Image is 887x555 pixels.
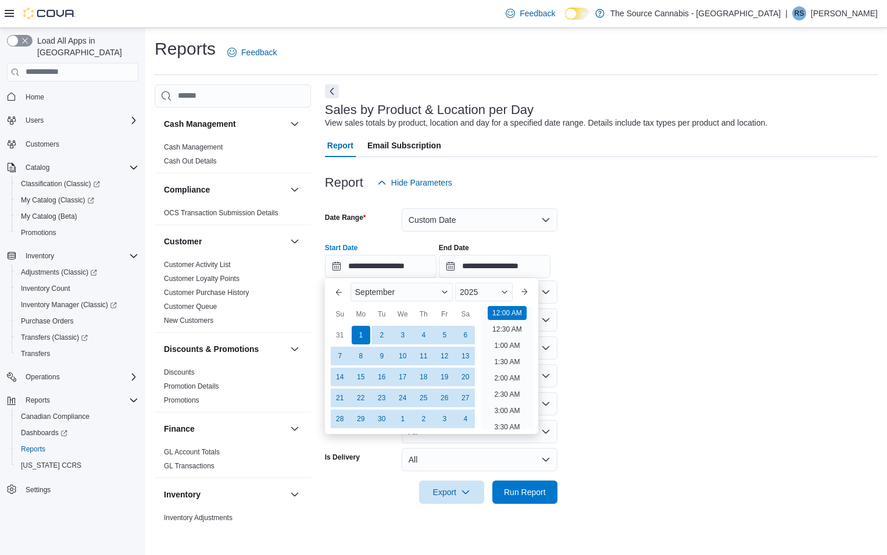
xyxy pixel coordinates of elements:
a: Customer Queue [164,303,217,311]
div: day-23 [373,389,391,407]
button: Export [419,481,484,504]
div: Button. Open the year selector. 2025 is currently selected. [455,283,513,301]
li: 12:00 AM [488,306,527,320]
button: Cash Management [164,118,285,130]
span: Inventory [21,249,138,263]
a: My Catalog (Classic) [16,193,99,207]
button: Transfers [12,346,143,362]
button: Run Report [492,481,557,504]
button: Purchase Orders [12,313,143,329]
span: Classification (Classic) [16,177,138,191]
div: day-15 [352,368,370,386]
nav: Complex example [7,84,138,528]
div: Customer [155,258,311,332]
span: Reports [21,444,45,454]
button: Open list of options [541,287,550,297]
button: Cash Management [288,117,302,131]
span: Hide Parameters [391,177,452,188]
button: Customer [164,236,285,247]
span: Promotions [21,228,56,237]
span: Inventory Adjustments [164,513,233,522]
span: Washington CCRS [16,458,138,472]
h3: Sales by Product & Location per Day [325,103,534,117]
div: Discounts & Promotions [155,365,311,412]
div: Button. Open the month selector. September is currently selected. [350,283,453,301]
span: Transfers [16,347,138,361]
div: day-14 [331,368,349,386]
h3: Customer [164,236,202,247]
button: Operations [21,370,65,384]
div: day-5 [435,326,454,344]
span: GL Transactions [164,461,214,471]
div: day-29 [352,410,370,428]
div: day-31 [331,326,349,344]
button: Catalog [21,161,54,175]
button: Custom Date [402,208,557,232]
button: Inventory [2,248,143,264]
span: Run Report [504,486,546,498]
div: day-2 [414,410,433,428]
span: Canadian Compliance [16,410,138,424]
ul: Time [481,306,534,429]
li: 1:00 AM [489,339,524,353]
span: Cash Management [164,143,223,152]
span: Inventory Manager (Classic) [21,300,117,309]
button: Settings [2,481,143,497]
button: Reports [21,393,55,407]
span: Adjustments (Classic) [16,265,138,279]
span: Purchase Orders [16,314,138,328]
button: Discounts & Promotions [164,343,285,355]
li: 12:30 AM [488,322,527,336]
a: My Catalog (Classic) [12,192,143,208]
span: Reports [21,393,138,407]
span: Home [21,90,138,104]
button: Users [21,113,48,127]
div: day-4 [456,410,475,428]
input: Dark Mode [565,8,589,20]
button: Customers [2,136,143,152]
div: day-3 [394,326,412,344]
div: day-30 [373,410,391,428]
span: New Customers [164,316,213,325]
div: day-8 [352,347,370,365]
div: day-9 [373,347,391,365]
span: Customer Activity List [164,260,231,269]
div: day-21 [331,389,349,407]
a: Adjustments (Classic) [12,264,143,280]
li: 2:30 AM [489,387,524,401]
a: GL Transactions [164,462,214,470]
a: Inventory Manager (Classic) [16,298,121,312]
span: Email Subscription [367,134,441,157]
input: Press the down key to enter a popover containing a calendar. Press the escape key to close the po... [325,255,437,278]
a: [US_STATE] CCRS [16,458,86,472]
span: Purchase Orders [21,316,74,326]
button: Next [325,84,339,98]
button: Users [2,112,143,129]
li: 3:00 AM [489,404,524,418]
a: Adjustments (Classic) [16,265,102,279]
h3: Report [325,176,363,190]
h3: Discounts & Promotions [164,343,259,355]
div: day-1 [394,410,412,428]
div: day-17 [394,368,412,386]
p: [PERSON_NAME] [811,6,878,20]
span: Inventory Count [16,282,138,296]
span: Classification (Classic) [21,179,100,188]
h1: Reports [155,37,216,61]
input: Press the down key to open a popover containing a calendar. [439,255,550,278]
a: Customer Purchase History [164,289,249,297]
span: Settings [21,482,138,496]
a: Customer Loyalty Points [164,275,239,283]
a: Home [21,90,49,104]
a: New Customers [164,316,213,325]
button: Inventory [164,489,285,500]
button: Open list of options [541,343,550,353]
div: Ryan Swayze [792,6,806,20]
span: September [355,287,395,297]
button: Inventory [21,249,59,263]
h3: Compliance [164,184,210,195]
div: Su [331,305,349,323]
div: September, 2025 [330,325,476,429]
